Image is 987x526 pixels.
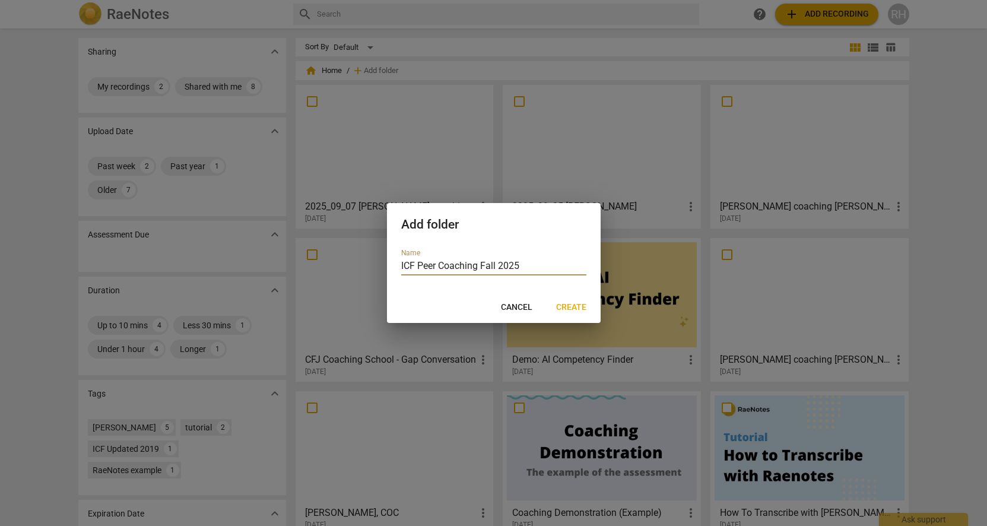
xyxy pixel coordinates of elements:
button: Cancel [491,297,542,318]
span: Create [556,302,586,313]
label: Name [401,249,420,256]
span: Cancel [501,302,532,313]
h2: Add folder [401,217,586,232]
button: Create [547,297,596,318]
